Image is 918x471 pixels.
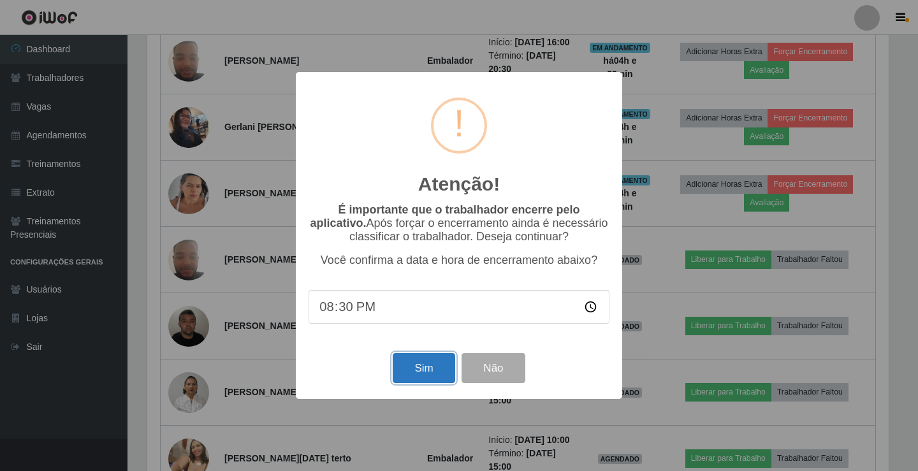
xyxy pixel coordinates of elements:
button: Não [462,353,525,383]
b: É importante que o trabalhador encerre pelo aplicativo. [310,203,579,229]
p: Após forçar o encerramento ainda é necessário classificar o trabalhador. Deseja continuar? [309,203,609,243]
h2: Atenção! [418,173,500,196]
p: Você confirma a data e hora de encerramento abaixo? [309,254,609,267]
button: Sim [393,353,455,383]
